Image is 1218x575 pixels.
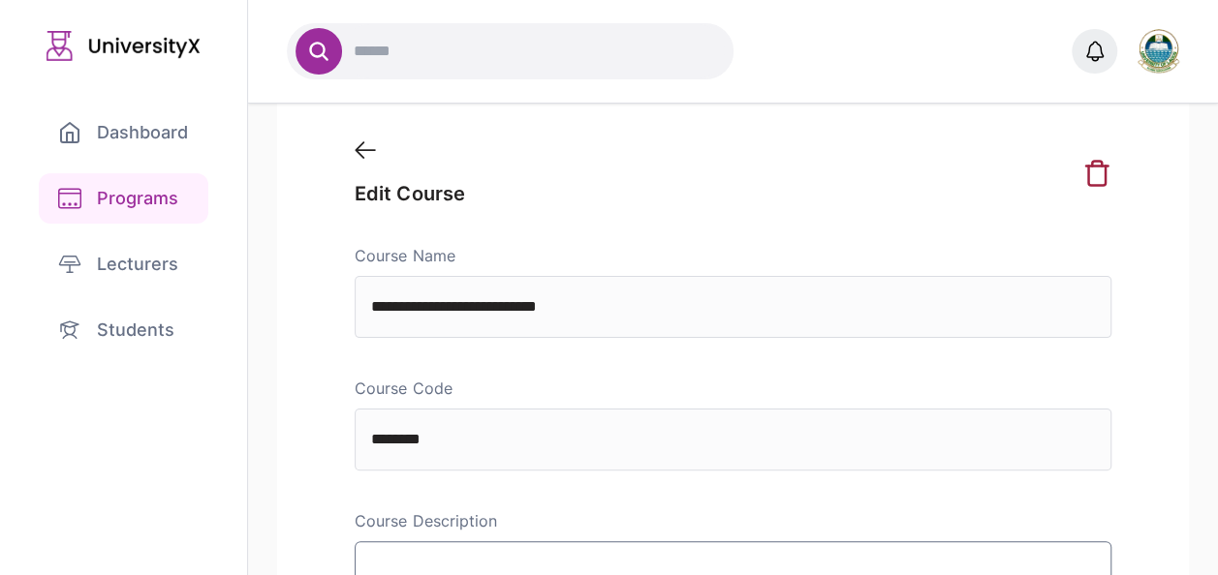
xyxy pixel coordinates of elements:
label: Course Description [355,511,496,530]
a: Students [39,305,208,355]
h3: Edit Course [355,182,464,205]
a: Programs [39,173,208,224]
img: UniversityX [47,31,201,61]
a: Lecturers [39,239,208,289]
a: Dashboard [39,107,207,158]
label: Course Name [355,246,454,265]
label: Course Code [355,378,452,398]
